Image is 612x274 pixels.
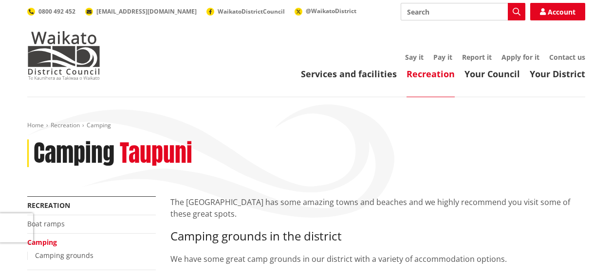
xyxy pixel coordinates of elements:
[301,68,397,80] a: Services and facilities
[35,251,93,260] a: Camping grounds
[27,219,65,228] a: Boat ramps
[170,196,585,220] p: The [GEOGRAPHIC_DATA] has some amazing towns and beaches and we highly recommend you visit some o...
[401,3,525,20] input: Search input
[27,31,100,80] img: Waikato District Council - Te Kaunihera aa Takiwaa o Waikato
[549,52,585,62] a: Contact us
[27,7,75,16] a: 0800 492 452
[530,3,585,20] a: Account
[306,7,356,15] span: @WaikatoDistrict
[170,229,585,243] h3: Camping grounds in the district
[87,121,111,129] span: Camping
[530,68,585,80] a: Your District
[27,121,44,129] a: Home
[27,238,57,247] a: Camping
[170,253,585,265] p: We have some great camp grounds in our district with a variety of accommodation options.
[38,7,75,16] span: 0800 492 452
[462,52,492,62] a: Report it
[407,68,455,80] a: Recreation
[27,201,70,210] a: Recreation
[85,7,197,16] a: [EMAIL_ADDRESS][DOMAIN_NAME]
[34,139,114,168] h1: Camping
[464,68,520,80] a: Your Council
[433,52,452,62] a: Pay it
[27,121,585,130] nav: breadcrumb
[96,7,197,16] span: [EMAIL_ADDRESS][DOMAIN_NAME]
[206,7,285,16] a: WaikatoDistrictCouncil
[120,139,192,168] h2: Taupuni
[405,52,424,62] a: Say it
[501,52,539,62] a: Apply for it
[295,7,356,15] a: @WaikatoDistrict
[218,7,285,16] span: WaikatoDistrictCouncil
[51,121,80,129] a: Recreation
